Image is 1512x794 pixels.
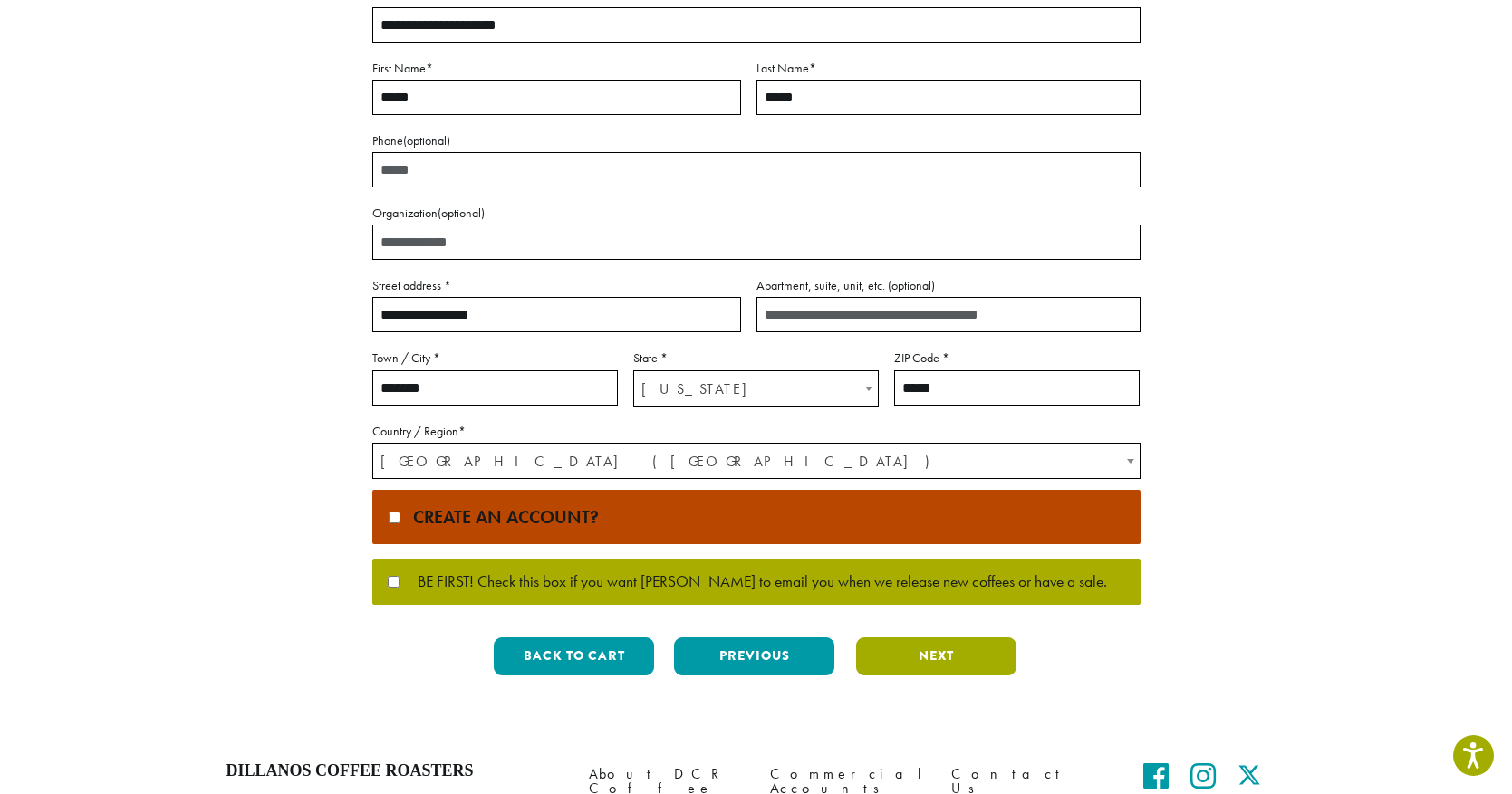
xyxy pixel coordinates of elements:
[388,576,400,588] input: BE FIRST! Check this box if you want [PERSON_NAME] to email you when we release new coffees or ha...
[389,512,400,523] input: Create an account?
[674,637,834,675] button: Previous
[226,761,562,781] h4: Dillanos Coffee Roasters
[403,132,450,148] span: (optional)
[756,57,1141,80] label: Last Name
[894,347,1140,369] label: ZIP Code
[372,202,1141,225] label: Organization
[888,277,935,293] span: (optional)
[372,274,741,297] label: Street address
[372,443,1141,479] span: Country / Region
[494,637,654,675] button: Back to cart
[438,205,485,221] span: (optional)
[372,347,618,369] label: Town / City
[756,274,1141,297] label: Apartment, suite, unit, etc.
[856,637,1016,675] button: Next
[404,505,599,529] span: Create an account?
[633,370,879,407] span: State
[372,57,741,80] label: First Name
[634,371,878,407] span: Texas
[373,444,1140,479] span: United States (US)
[400,574,1107,590] span: BE FIRST! Check this box if you want [PERSON_NAME] to email you when we release new coffees or ha...
[633,347,879,369] label: State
